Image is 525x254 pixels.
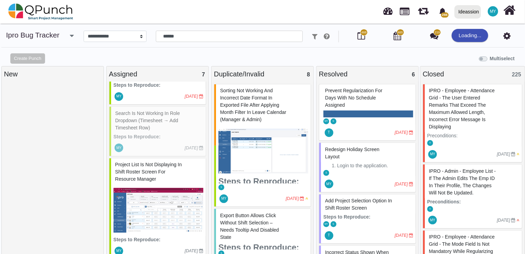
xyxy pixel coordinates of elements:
span: Vinusha [427,206,433,212]
span: Mohammed Yakub Raza Khan A [219,194,228,203]
li: Login to the application. [337,162,413,169]
i: Medium [306,197,308,201]
span: 468 [361,30,366,35]
i: [DATE] [497,218,511,223]
span: Iteration [418,3,429,15]
strong: Steps to Reproduce: [218,177,299,186]
a: bell fill266 [435,0,452,22]
span: Selvarani [331,118,336,124]
i: [DATE] [185,94,198,99]
i: Due Date [300,197,304,201]
b: Multiselect [490,56,515,61]
a: Ideassion [451,0,484,23]
span: #60866 [429,168,496,195]
span: Mohammed Yakub Raza Khan A [115,92,123,101]
i: [DATE] [185,248,198,253]
strong: Preconditions: [427,199,461,204]
i: [DATE] [497,152,511,157]
span: Dashboard [384,4,393,14]
span: S [333,120,334,123]
span: 219 [435,30,440,35]
span: Thalha [325,128,333,137]
i: Home [504,4,516,17]
span: MY [430,152,435,156]
div: Resolved [319,69,416,79]
i: [DATE] [286,196,299,201]
span: T [328,234,330,237]
span: 8 [307,72,310,77]
span: 465 [398,30,403,35]
img: qpunch-sp.fa6292f.png [8,1,73,22]
div: New [4,69,101,79]
span: Mohammed Yakub Raza Khan A [428,216,437,224]
i: Due Date [409,233,413,237]
i: Calendar [394,32,401,40]
a: ipro Bug Tracker [6,31,60,39]
span: MY [326,182,332,186]
span: 7 [202,72,205,77]
div: Ideassion [459,6,479,18]
span: #77227 [220,213,279,240]
i: Due Date [512,152,516,156]
span: Selvarani [331,221,336,227]
div: Assigned [109,69,206,79]
span: MY [324,223,328,225]
span: Selvarani [218,184,224,190]
strong: Steps to Reproduce: [114,82,161,88]
span: MY [490,9,496,13]
div: Closed [423,69,522,79]
i: Punch Discussion [430,32,438,40]
span: MY [116,249,121,253]
span: Selvarani [323,170,329,176]
strong: Steps to Reproduce: [218,243,299,252]
span: #81805 [325,198,392,211]
span: S [325,172,327,174]
i: Due Date [409,182,413,186]
a: MY [484,0,502,22]
strong: Steps to Reproduce: [323,214,371,220]
i: [DATE] [395,233,408,238]
span: Mohammed Yakub Raza Khan A [488,6,498,17]
span: #81786 [325,147,379,159]
i: Due Date [409,130,413,135]
span: 266 [441,12,448,18]
span: S [333,223,334,225]
span: #61256 [429,88,495,129]
p: Preconditions: [427,132,519,139]
span: 6 [412,72,415,77]
span: MY [324,120,328,123]
i: [DATE] [395,130,408,135]
i: Due Date [199,94,203,98]
div: Notification [437,5,449,18]
i: [DATE] [395,182,408,187]
span: MY [116,95,121,98]
svg: bell fill [439,8,446,15]
span: #82952 [115,162,182,182]
span: #81686 [325,88,383,108]
span: Thalha [325,231,333,240]
i: e.g: punch or !ticket or &Type or #Status or @username or $priority or *iteration or ^additionalf... [324,33,330,40]
span: S [221,186,222,189]
div: Duplicate/Invalid [214,69,311,79]
strong: Steps to Reproduce: [114,237,161,242]
div: Loading... [452,29,488,42]
img: b5bd917b-530c-4bf7-9ad6-90eea2737e61.png [218,125,308,177]
span: T [328,131,330,134]
span: MY [430,219,435,222]
span: Mohammed Yakub Raza Khan A [323,221,329,227]
button: Create Punch [10,53,45,64]
span: #74372 [220,88,286,122]
i: High [517,218,519,222]
span: Mohammed Yakub Raza Khan A [323,118,329,124]
span: V [429,208,431,210]
span: Projects [400,4,410,15]
i: Due Date [199,249,203,253]
i: Due Date [512,218,516,222]
i: Medium [517,152,519,156]
i: Board [357,32,365,40]
span: 225 [512,72,521,77]
img: 2cf9b235-8cf3-4916-8880-ceac45da76c7.png [114,184,203,236]
span: Mohammed Yakub Raza Khan A [428,150,437,159]
span: V [429,142,431,144]
span: Vinusha [427,140,433,146]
